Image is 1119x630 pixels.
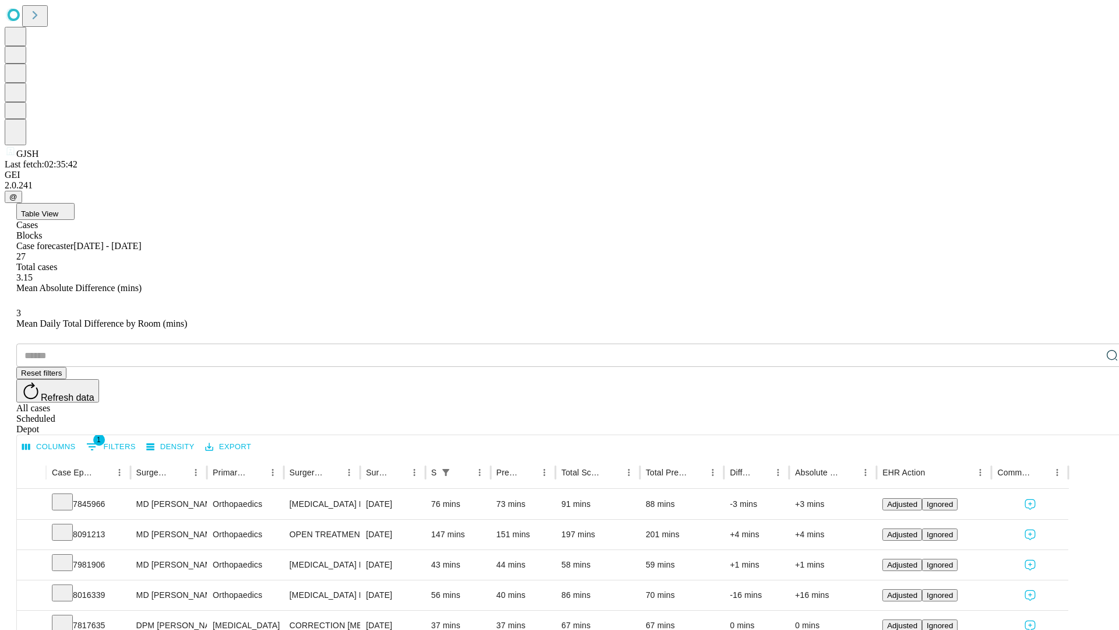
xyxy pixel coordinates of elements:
[265,464,281,481] button: Menu
[455,464,471,481] button: Sort
[9,192,17,201] span: @
[730,468,752,477] div: Difference
[366,520,420,549] div: [DATE]
[882,468,925,477] div: EHR Action
[438,464,454,481] div: 1 active filter
[5,191,22,203] button: @
[52,520,125,549] div: 8091213
[16,203,75,220] button: Table View
[646,550,719,580] div: 59 mins
[431,520,485,549] div: 147 mins
[19,438,79,456] button: Select columns
[21,369,62,377] span: Reset filters
[213,468,247,477] div: Primary Service
[887,621,917,630] span: Adjusted
[136,489,201,519] div: MD [PERSON_NAME] [PERSON_NAME]
[16,262,57,272] span: Total cases
[431,489,485,519] div: 76 mins
[52,550,125,580] div: 7981906
[882,559,922,571] button: Adjusted
[972,464,988,481] button: Menu
[366,580,420,610] div: [DATE]
[16,367,66,379] button: Reset filters
[497,468,519,477] div: Predicted In Room Duration
[646,520,719,549] div: 201 mins
[248,464,265,481] button: Sort
[730,550,783,580] div: +1 mins
[927,530,953,539] span: Ignored
[16,272,33,282] span: 3.15
[21,209,58,218] span: Table View
[111,464,128,481] button: Menu
[857,464,874,481] button: Menu
[497,550,550,580] div: 44 mins
[621,464,637,481] button: Menu
[325,464,341,481] button: Sort
[922,528,958,541] button: Ignored
[366,489,420,519] div: [DATE]
[136,468,170,477] div: Surgeon Name
[927,561,953,569] span: Ignored
[922,559,958,571] button: Ignored
[887,530,917,539] span: Adjusted
[520,464,536,481] button: Sort
[754,464,770,481] button: Sort
[1049,464,1065,481] button: Menu
[213,489,277,519] div: Orthopaedics
[795,468,840,477] div: Absolute Difference
[52,468,94,477] div: Case Epic Id
[795,580,871,610] div: +16 mins
[882,589,922,601] button: Adjusted
[561,550,634,580] div: 58 mins
[52,489,125,519] div: 7845966
[406,464,423,481] button: Menu
[136,580,201,610] div: MD [PERSON_NAME] [PERSON_NAME]
[16,308,21,318] span: 3
[23,495,40,515] button: Expand
[93,434,105,446] span: 1
[922,589,958,601] button: Ignored
[5,170,1114,180] div: GEI
[83,437,139,456] button: Show filters
[431,468,437,477] div: Scheduled In Room Duration
[213,550,277,580] div: Orthopaedics
[497,520,550,549] div: 151 mins
[16,251,26,261] span: 27
[290,468,323,477] div: Surgery Name
[561,468,603,477] div: Total Scheduled Duration
[23,525,40,545] button: Expand
[887,561,917,569] span: Adjusted
[366,468,389,477] div: Surgery Date
[1033,464,1049,481] button: Sort
[705,464,721,481] button: Menu
[730,580,783,610] div: -16 mins
[213,580,277,610] div: Orthopaedics
[561,580,634,610] div: 86 mins
[290,520,354,549] div: OPEN TREATMENT [MEDICAL_DATA]
[688,464,705,481] button: Sort
[188,464,204,481] button: Menu
[604,464,621,481] button: Sort
[927,500,953,509] span: Ignored
[5,180,1114,191] div: 2.0.241
[366,550,420,580] div: [DATE]
[16,379,99,402] button: Refresh data
[997,468,1031,477] div: Comments
[561,489,634,519] div: 91 mins
[497,580,550,610] div: 40 mins
[171,464,188,481] button: Sort
[23,555,40,576] button: Expand
[770,464,786,481] button: Menu
[52,580,125,610] div: 8016339
[16,318,187,328] span: Mean Daily Total Difference by Room (mins)
[290,489,354,519] div: [MEDICAL_DATA] MEDIAL OR LATERAL MENISCECTOMY
[290,580,354,610] div: [MEDICAL_DATA] RELEASE
[23,586,40,606] button: Expand
[887,591,917,600] span: Adjusted
[16,241,73,251] span: Case forecaster
[922,498,958,510] button: Ignored
[438,464,454,481] button: Show filters
[16,149,38,159] span: GJSH
[646,468,688,477] div: Total Predicted Duration
[136,550,201,580] div: MD [PERSON_NAME] [PERSON_NAME]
